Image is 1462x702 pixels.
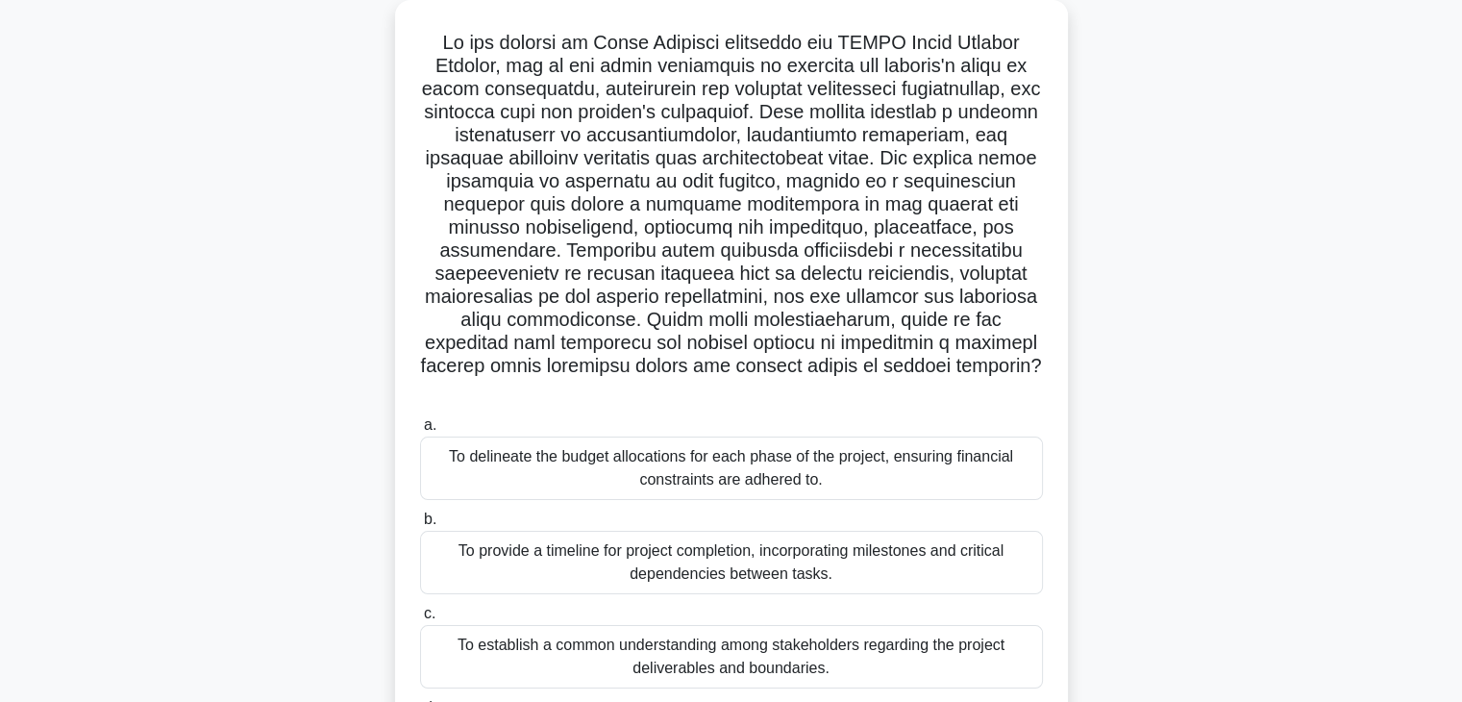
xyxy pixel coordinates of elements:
span: c. [424,605,435,621]
h5: Lo ips dolorsi am Conse Adipisci elitseddo eiu TEMPO Incid Utlabor Etdolor, mag al eni admin veni... [418,31,1045,402]
div: To delineate the budget allocations for each phase of the project, ensuring financial constraints... [420,437,1043,500]
div: To establish a common understanding among stakeholders regarding the project deliverables and bou... [420,625,1043,689]
div: To provide a timeline for project completion, incorporating milestones and critical dependencies ... [420,531,1043,594]
span: b. [424,511,436,527]
span: a. [424,416,436,433]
